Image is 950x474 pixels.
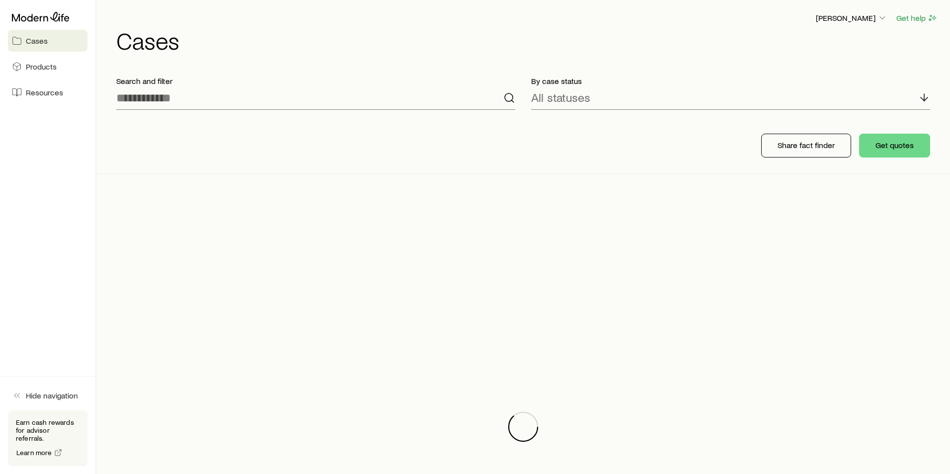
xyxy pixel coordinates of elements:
button: Hide navigation [8,385,87,406]
button: [PERSON_NAME] [815,12,888,24]
span: Learn more [16,449,52,456]
span: Hide navigation [26,391,78,400]
p: Share fact finder [778,140,835,150]
span: Resources [26,87,63,97]
span: Cases [26,36,48,46]
p: [PERSON_NAME] [816,13,887,23]
a: Resources [8,81,87,103]
a: Products [8,56,87,78]
p: By case status [531,76,930,86]
a: Cases [8,30,87,52]
button: Share fact finder [761,134,851,158]
p: Search and filter [116,76,515,86]
h1: Cases [116,28,938,52]
p: All statuses [531,90,590,104]
div: Earn cash rewards for advisor referrals.Learn more [8,410,87,466]
button: Get help [896,12,938,24]
button: Get quotes [859,134,930,158]
p: Earn cash rewards for advisor referrals. [16,418,79,442]
span: Products [26,62,57,72]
